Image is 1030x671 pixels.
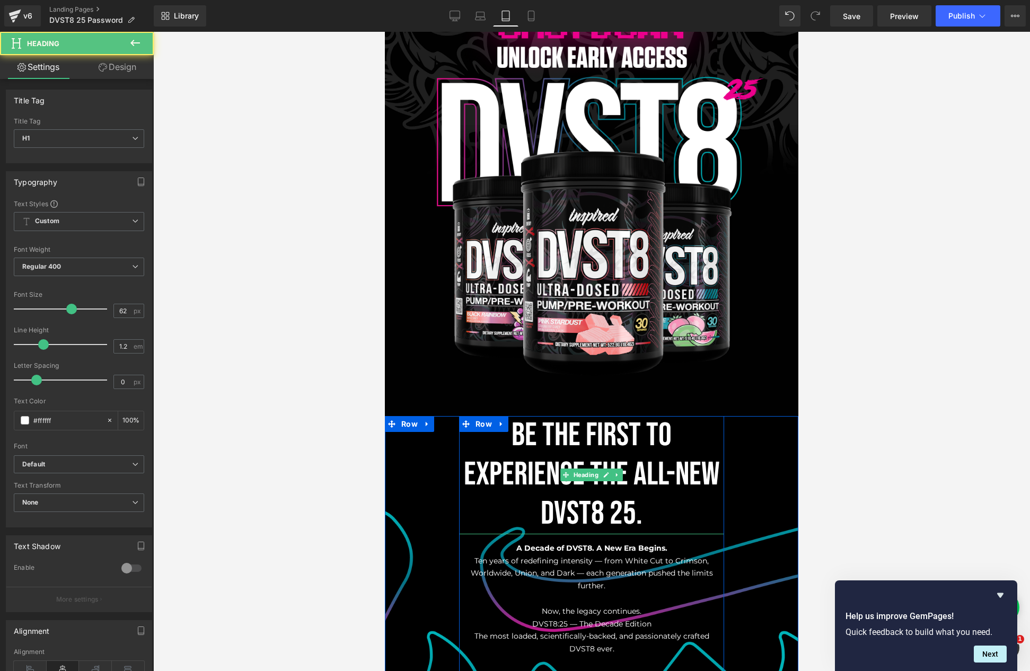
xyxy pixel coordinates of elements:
[14,443,144,450] div: Font
[936,5,1000,27] button: Publish
[131,511,283,521] strong: A Decade of DVST8. A New Era Begins.
[14,648,144,656] div: Alignment
[22,134,30,142] b: H1
[14,621,50,635] div: Alignment
[82,598,331,624] p: The most loaded, scientifically-backed, and passionately crafted DVST8 ever.
[518,5,544,27] a: Mobile
[82,523,331,561] p: Ten years of redefining intensity — from White Cut to Crimson, Worldwide, Union, and Dark — each ...
[805,5,826,27] button: Redo
[890,11,919,22] span: Preview
[846,627,1007,637] p: Quick feedback to build what you need.
[187,437,216,449] span: Heading
[442,5,468,27] a: Desktop
[779,5,800,27] button: Undo
[79,55,156,79] a: Design
[22,498,39,506] b: None
[33,414,101,426] input: Color
[134,378,143,385] span: px
[22,460,45,469] i: Default
[1016,635,1024,643] span: 1
[6,587,152,612] button: More settings
[1005,5,1026,27] button: More
[14,90,45,105] div: Title Tag
[948,12,975,20] span: Publish
[14,326,144,334] div: Line Height
[82,573,331,586] p: Now, the legacy continues.
[49,16,123,24] span: DVST8 25 Password
[14,563,111,575] div: Enable
[877,5,931,27] a: Preview
[974,646,1007,663] button: Next question
[82,586,331,599] p: DVST8:25 — The Decade Edition
[118,411,144,430] div: %
[843,11,860,22] span: Save
[21,9,34,23] div: v6
[134,343,143,350] span: em
[88,384,110,400] span: Row
[4,5,41,27] a: v6
[14,291,144,298] div: Font Size
[994,589,1007,602] button: Hide survey
[846,589,1007,663] div: Help us improve GemPages!
[56,595,99,604] p: More settings
[14,246,144,253] div: Font Weight
[493,5,518,27] a: Tablet
[36,384,49,400] a: Expand / Collapse
[14,384,36,400] span: Row
[14,482,144,489] div: Text Transform
[154,5,206,27] a: New Library
[14,536,60,551] div: Text Shadow
[14,199,144,208] div: Text Styles
[14,398,144,405] div: Text Color
[14,118,144,125] div: Title Tag
[14,362,144,369] div: Letter Spacing
[14,172,57,187] div: Typography
[27,39,59,48] span: Heading
[227,437,238,449] a: Expand / Collapse
[35,217,59,226] b: Custom
[22,262,61,270] b: Regular 400
[846,610,1007,623] h2: Help us improve GemPages!
[174,11,199,21] span: Library
[134,307,143,314] span: px
[49,5,154,14] a: Landing Pages
[468,5,493,27] a: Laptop
[110,384,124,400] a: Expand / Collapse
